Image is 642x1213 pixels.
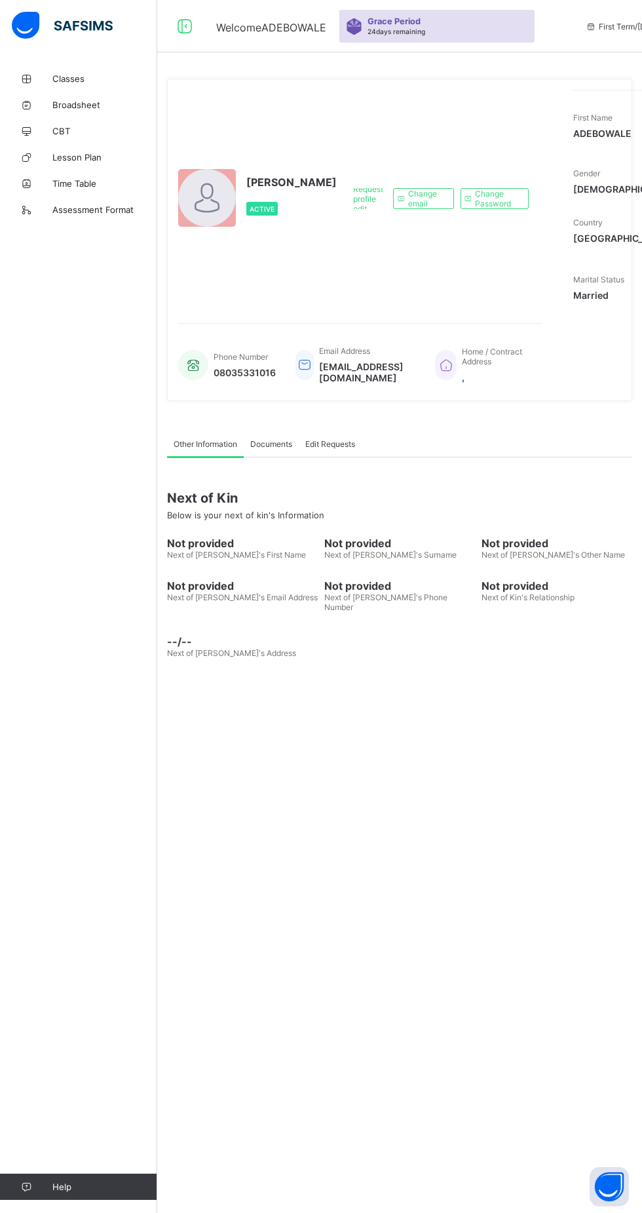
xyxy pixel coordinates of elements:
[368,16,421,26] span: Grace Period
[250,205,274,213] span: Active
[324,592,447,612] span: Next of [PERSON_NAME]'s Phone Number
[319,346,370,356] span: Email Address
[214,367,276,378] span: 08035331016
[52,178,157,189] span: Time Table
[167,592,318,602] span: Next of [PERSON_NAME]'s Email Address
[167,579,318,592] span: Not provided
[408,189,444,208] span: Change email
[573,168,600,178] span: Gender
[52,1182,157,1192] span: Help
[52,73,157,84] span: Classes
[167,550,306,560] span: Next of [PERSON_NAME]'s First Name
[462,347,522,366] span: Home / Contract Address
[52,152,157,163] span: Lesson Plan
[481,550,625,560] span: Next of [PERSON_NAME]'s Other Name
[573,275,624,284] span: Marital Status
[167,510,324,520] span: Below is your next of kin's Information
[346,18,362,35] img: sticker-purple.71386a28dfed39d6af7621340158ba97.svg
[573,113,613,123] span: First Name
[167,635,318,648] span: --/--
[353,184,383,214] span: Request profile edit
[167,648,296,658] span: Next of [PERSON_NAME]'s Address
[52,204,157,215] span: Assessment Format
[481,592,575,602] span: Next of Kin's Relationship
[368,28,425,35] span: 24 days remaining
[214,352,268,362] span: Phone Number
[324,537,475,550] span: Not provided
[324,579,475,592] span: Not provided
[319,361,415,383] span: [EMAIL_ADDRESS][DOMAIN_NAME]
[167,490,632,506] span: Next of Kin
[52,100,157,110] span: Broadsheet
[305,439,355,449] span: Edit Requests
[216,21,326,34] span: Welcome ADEBOWALE
[481,579,632,592] span: Not provided
[481,537,632,550] span: Not provided
[462,372,529,383] span: ,
[475,189,518,208] span: Change Password
[246,176,337,189] span: [PERSON_NAME]
[324,550,457,560] span: Next of [PERSON_NAME]'s Surname
[12,12,113,39] img: safsims
[167,537,318,550] span: Not provided
[52,126,157,136] span: CBT
[590,1167,629,1206] button: Open asap
[174,439,237,449] span: Other Information
[250,439,292,449] span: Documents
[573,218,603,227] span: Country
